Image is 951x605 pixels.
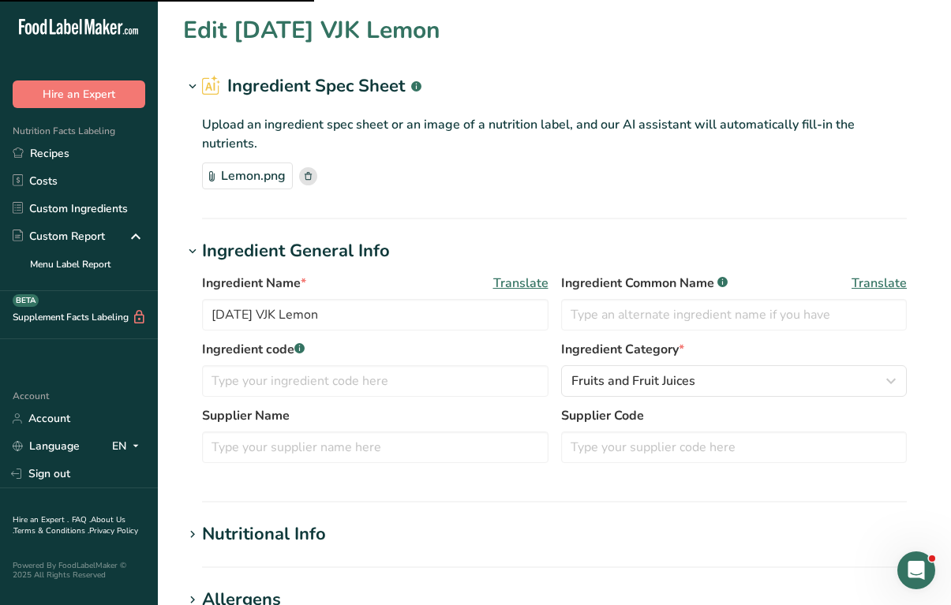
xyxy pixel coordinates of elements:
div: Ingredient General Info [202,238,390,264]
label: Supplier Code [561,406,908,425]
iframe: Intercom live chat [897,551,935,589]
a: Language [13,432,80,460]
a: Privacy Policy [89,525,138,536]
h2: Ingredient Spec Sheet [202,73,421,99]
div: Custom Report [13,228,105,245]
input: Type an alternate ingredient name if you have [561,299,908,331]
h1: Edit [DATE] VJK Lemon [183,13,440,48]
div: Lemon.png [202,162,293,189]
p: Upload an ingredient spec sheet or an image of a nutrition label, and our AI assistant will autom... [202,115,907,153]
a: Terms & Conditions . [13,525,89,536]
div: EN [112,437,145,456]
input: Type your supplier name here [202,431,549,463]
input: Type your supplier code here [561,431,908,463]
span: Ingredient Common Name [561,274,728,293]
div: Powered By FoodLabelMaker © 2025 All Rights Reserved [13,561,145,580]
a: FAQ . [72,514,91,525]
label: Ingredient Category [561,340,908,359]
a: About Us . [13,514,125,536]
input: Type your ingredient code here [202,365,549,397]
button: Fruits and Fruit Juices [561,365,908,397]
input: Type your ingredient name here [202,299,549,331]
span: Translate [852,274,907,293]
div: Nutritional Info [202,521,326,547]
span: Ingredient Name [202,274,306,293]
span: Fruits and Fruit Juices [571,372,695,390]
button: Hire an Expert [13,80,145,108]
div: BETA [13,294,39,307]
label: Ingredient code [202,340,549,359]
span: Translate [493,274,549,293]
a: Hire an Expert . [13,514,69,525]
label: Supplier Name [202,406,549,425]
